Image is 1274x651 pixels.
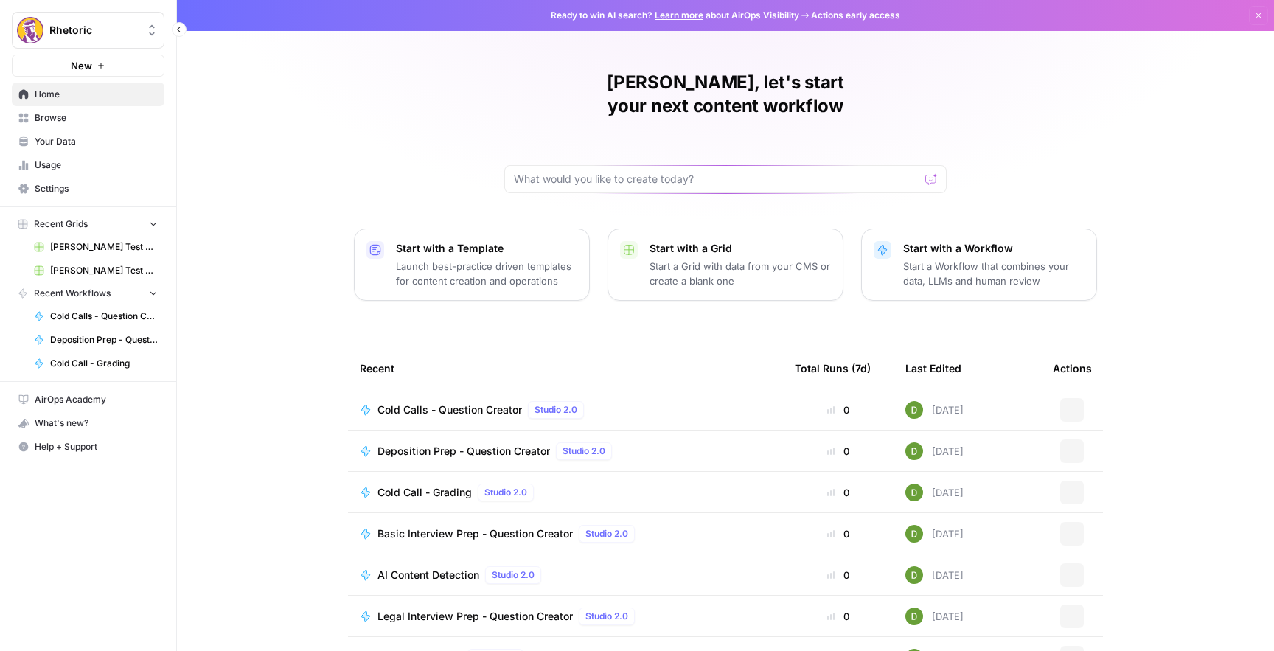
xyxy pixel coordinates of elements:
[795,485,882,500] div: 0
[12,55,164,77] button: New
[585,610,628,623] span: Studio 2.0
[12,177,164,201] a: Settings
[811,9,900,22] span: Actions early access
[12,388,164,411] a: AirOps Academy
[905,348,961,389] div: Last Edited
[27,352,164,375] a: Cold Call - Grading
[360,566,771,584] a: AI Content DetectionStudio 2.0
[861,229,1097,301] button: Start with a WorkflowStart a Workflow that combines your data, LLMs and human review
[35,135,158,148] span: Your Data
[360,348,771,389] div: Recent
[514,172,919,187] input: What would you like to create today?
[795,444,882,459] div: 0
[608,229,843,301] button: Start with a GridStart a Grid with data from your CMS or create a blank one
[27,235,164,259] a: [PERSON_NAME] Test Workflow - Copilot Example Grid
[795,403,882,417] div: 0
[905,566,923,584] img: 9imwbg9onax47rbj8p24uegffqjq
[360,608,771,625] a: Legal Interview Prep - Question CreatorStudio 2.0
[34,217,88,231] span: Recent Grids
[12,213,164,235] button: Recent Grids
[585,527,628,540] span: Studio 2.0
[12,435,164,459] button: Help + Support
[1053,348,1092,389] div: Actions
[35,111,158,125] span: Browse
[905,525,923,543] img: 9imwbg9onax47rbj8p24uegffqjq
[655,10,703,21] a: Learn more
[360,401,771,419] a: Cold Calls - Question CreatorStudio 2.0
[35,182,158,195] span: Settings
[905,566,964,584] div: [DATE]
[551,9,799,22] span: Ready to win AI search? about AirOps Visibility
[795,526,882,541] div: 0
[354,229,590,301] button: Start with a TemplateLaunch best-practice driven templates for content creation and operations
[35,440,158,453] span: Help + Support
[49,23,139,38] span: Rhetoric
[905,608,964,625] div: [DATE]
[563,445,605,458] span: Studio 2.0
[905,484,964,501] div: [DATE]
[484,486,527,499] span: Studio 2.0
[377,403,522,417] span: Cold Calls - Question Creator
[396,259,577,288] p: Launch best-practice driven templates for content creation and operations
[12,83,164,106] a: Home
[12,12,164,49] button: Workspace: Rhetoric
[377,485,472,500] span: Cold Call - Grading
[377,444,550,459] span: Deposition Prep - Question Creator
[905,608,923,625] img: 9imwbg9onax47rbj8p24uegffqjq
[535,403,577,417] span: Studio 2.0
[50,333,158,347] span: Deposition Prep - Question Creator
[905,442,923,460] img: 9imwbg9onax47rbj8p24uegffqjq
[50,310,158,323] span: Cold Calls - Question Creator
[35,159,158,172] span: Usage
[396,241,577,256] p: Start with a Template
[71,58,92,73] span: New
[50,264,158,277] span: [PERSON_NAME] Test Workflow - SERP Overview Grid
[905,401,964,419] div: [DATE]
[903,259,1085,288] p: Start a Workflow that combines your data, LLMs and human review
[27,259,164,282] a: [PERSON_NAME] Test Workflow - SERP Overview Grid
[360,442,771,460] a: Deposition Prep - Question CreatorStudio 2.0
[27,328,164,352] a: Deposition Prep - Question Creator
[492,568,535,582] span: Studio 2.0
[50,240,158,254] span: [PERSON_NAME] Test Workflow - Copilot Example Grid
[360,525,771,543] a: Basic Interview Prep - Question CreatorStudio 2.0
[903,241,1085,256] p: Start with a Workflow
[12,130,164,153] a: Your Data
[35,88,158,101] span: Home
[504,71,947,118] h1: [PERSON_NAME], let's start your next content workflow
[650,241,831,256] p: Start with a Grid
[905,401,923,419] img: 9imwbg9onax47rbj8p24uegffqjq
[12,106,164,130] a: Browse
[795,348,871,389] div: Total Runs (7d)
[12,411,164,435] button: What's new?
[27,304,164,328] a: Cold Calls - Question Creator
[795,609,882,624] div: 0
[795,568,882,582] div: 0
[35,393,158,406] span: AirOps Academy
[905,484,923,501] img: 9imwbg9onax47rbj8p24uegffqjq
[377,526,573,541] span: Basic Interview Prep - Question Creator
[905,525,964,543] div: [DATE]
[377,609,573,624] span: Legal Interview Prep - Question Creator
[17,17,43,43] img: Rhetoric Logo
[12,282,164,304] button: Recent Workflows
[50,357,158,370] span: Cold Call - Grading
[12,153,164,177] a: Usage
[13,412,164,434] div: What's new?
[34,287,111,300] span: Recent Workflows
[360,484,771,501] a: Cold Call - GradingStudio 2.0
[650,259,831,288] p: Start a Grid with data from your CMS or create a blank one
[377,568,479,582] span: AI Content Detection
[905,442,964,460] div: [DATE]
